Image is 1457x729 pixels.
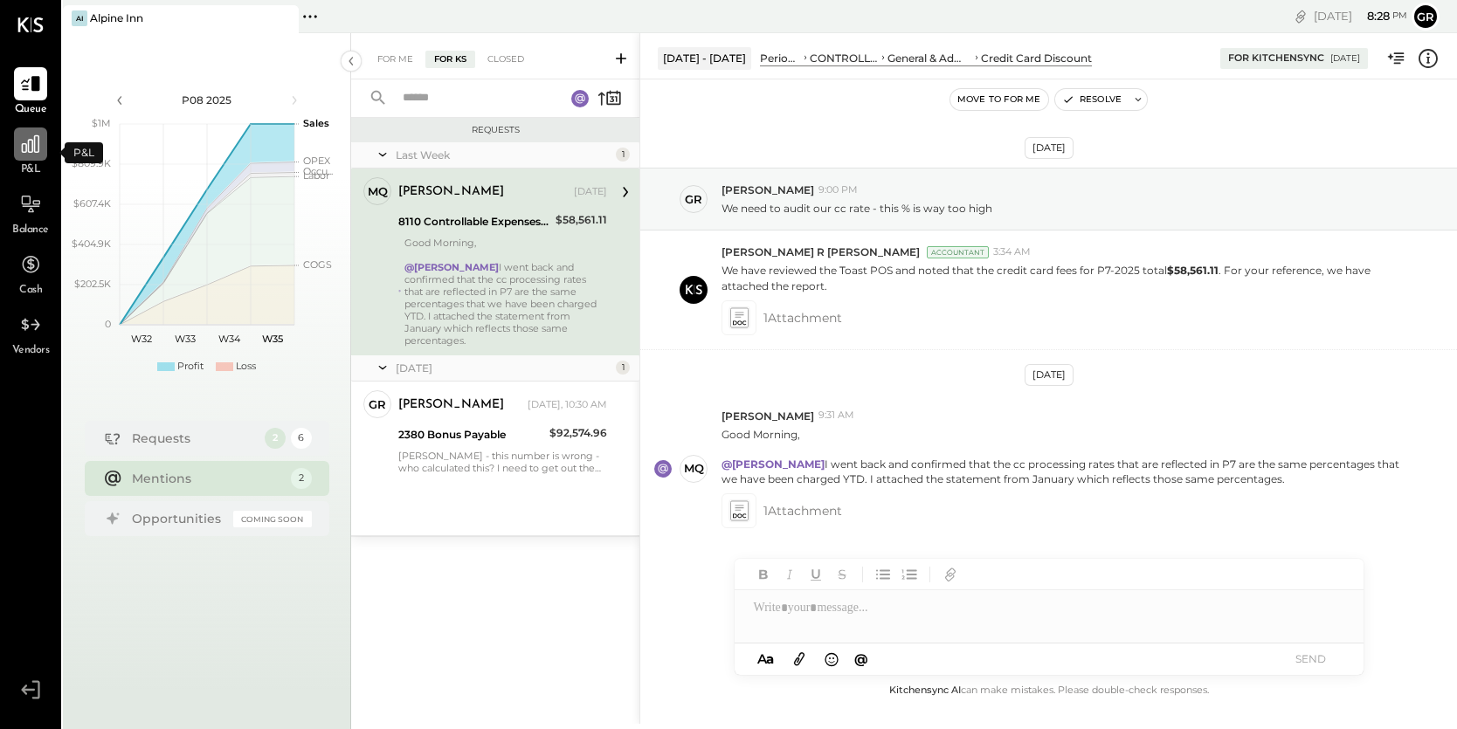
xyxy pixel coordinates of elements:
[685,191,702,208] div: gr
[132,510,224,527] div: Opportunities
[132,470,282,487] div: Mentions
[831,563,853,586] button: Strikethrough
[722,409,814,423] span: [PERSON_NAME]
[887,51,972,65] div: General & Administrative Expenses
[722,427,1407,487] p: Good Morning,
[398,183,504,201] div: [PERSON_NAME]
[752,650,780,669] button: Aa
[90,10,143,25] div: Alpine Inn
[398,396,504,414] div: [PERSON_NAME]
[303,165,333,177] text: Occu...
[396,148,611,162] div: Last Week
[1,67,60,118] a: Queue
[854,650,868,667] span: @
[1167,264,1219,277] strong: $58,561.11
[1412,3,1440,31] button: gr
[132,430,256,447] div: Requests
[303,117,329,129] text: Sales
[722,182,814,197] span: [PERSON_NAME]
[684,460,704,477] div: MQ
[72,10,87,26] div: AI
[21,162,41,178] span: P&L
[722,201,992,216] p: We need to audit our cc rate - this % is way too high
[479,51,533,68] div: Closed
[218,333,240,345] text: W34
[1,188,60,238] a: Balance
[175,333,196,345] text: W33
[360,124,631,136] div: Requests
[616,361,630,375] div: 1
[92,117,111,129] text: $1M
[872,563,894,586] button: Unordered List
[291,468,312,489] div: 2
[939,563,962,586] button: Add URL
[1228,52,1324,65] div: For KitchenSync
[369,396,386,413] div: gr
[556,211,607,229] div: $58,561.11
[404,261,607,347] div: I went back and confirmed that the cc processing rates that are reflected in P7 are the same perc...
[404,237,607,347] div: Good Morning,
[981,51,1092,65] div: Credit Card Discount
[73,197,111,210] text: $607.4K
[763,300,842,335] span: 1 Attachment
[549,424,607,442] div: $92,574.96
[12,223,49,238] span: Balance
[804,563,827,586] button: Underline
[133,93,281,107] div: P08 2025
[369,51,422,68] div: For Me
[398,450,607,474] div: [PERSON_NAME] - this number is wrong - who calculated this? I need to get out the P&L to my Inves...
[236,360,256,374] div: Loss
[818,183,858,197] span: 9:00 PM
[105,318,111,330] text: 0
[810,51,879,65] div: CONTROLLABLE EXPENSES
[927,246,989,258] div: Accountant
[396,361,611,375] div: [DATE]
[763,493,842,528] span: 1 Attachment
[72,237,111,250] text: $404.9K
[950,89,1048,110] button: Move to for me
[1330,52,1360,65] div: [DATE]
[19,283,42,299] span: Cash
[398,426,544,444] div: 2380 Bonus Payable
[1276,647,1346,671] button: SEND
[1,248,60,299] a: Cash
[993,245,1031,259] span: 3:34 AM
[12,343,50,359] span: Vendors
[291,428,312,449] div: 6
[528,398,607,412] div: [DATE], 10:30 AM
[262,333,283,345] text: W35
[722,457,1407,486] div: I went back and confirmed that the cc processing rates that are reflected in P7 are the same perc...
[752,563,775,586] button: Bold
[233,511,312,527] div: Coming Soon
[849,648,874,670] button: @
[616,148,630,162] div: 1
[722,263,1407,292] p: We have reviewed the Toast POS and noted that the credit card fees for P7-2025 total . For your r...
[303,155,331,167] text: OPEX
[368,183,388,200] div: MQ
[1025,137,1074,159] div: [DATE]
[1292,7,1309,25] div: copy link
[131,333,152,345] text: W32
[1025,364,1074,386] div: [DATE]
[1,308,60,359] a: Vendors
[265,428,286,449] div: 2
[1,127,60,178] a: P&L
[574,185,607,199] div: [DATE]
[722,244,920,259] span: [PERSON_NAME] R [PERSON_NAME]
[760,51,801,65] div: Period P&L
[898,563,921,586] button: Ordered List
[404,261,499,273] strong: @[PERSON_NAME]
[658,47,751,69] div: [DATE] - [DATE]
[303,169,329,182] text: Labor
[65,142,103,163] div: P&L
[766,650,774,667] span: a
[74,278,111,290] text: $202.5K
[1055,89,1129,110] button: Resolve
[778,563,801,586] button: Italic
[177,360,204,374] div: Profit
[425,51,475,68] div: For KS
[818,409,854,423] span: 9:31 AM
[722,457,825,471] strong: @[PERSON_NAME]
[72,157,111,169] text: $809.9K
[1314,8,1407,24] div: [DATE]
